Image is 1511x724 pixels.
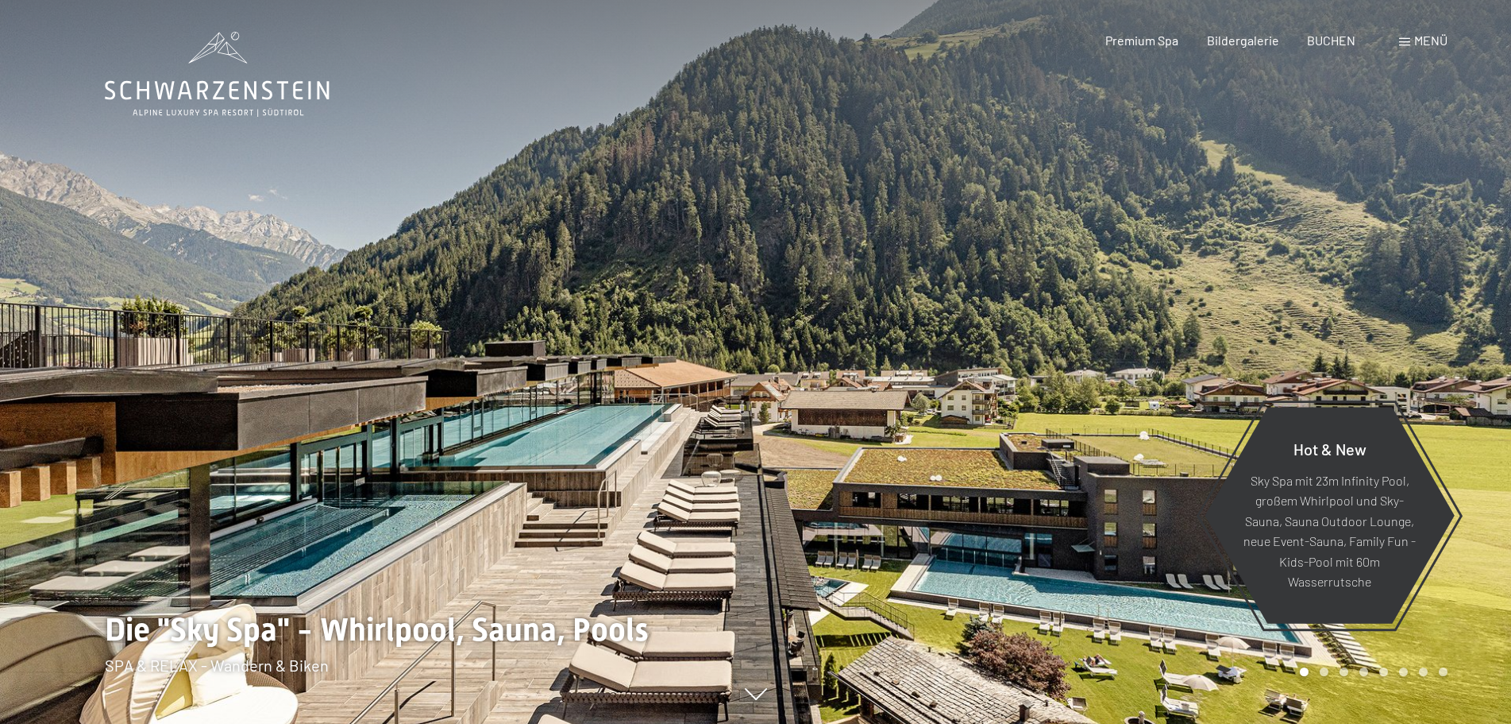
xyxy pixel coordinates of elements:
div: Carousel Page 7 [1419,668,1428,676]
div: Carousel Page 5 [1379,668,1388,676]
div: Carousel Page 4 [1359,668,1368,676]
div: Carousel Page 6 [1399,668,1408,676]
p: Sky Spa mit 23m Infinity Pool, großem Whirlpool und Sky-Sauna, Sauna Outdoor Lounge, neue Event-S... [1243,470,1416,592]
div: Carousel Pagination [1294,668,1447,676]
a: Hot & New Sky Spa mit 23m Infinity Pool, großem Whirlpool und Sky-Sauna, Sauna Outdoor Lounge, ne... [1204,406,1455,625]
div: Carousel Page 2 [1320,668,1328,676]
span: Menü [1414,33,1447,48]
a: Premium Spa [1105,33,1178,48]
span: Hot & New [1293,439,1366,458]
div: Carousel Page 8 [1439,668,1447,676]
div: Carousel Page 1 (Current Slide) [1300,668,1309,676]
a: BUCHEN [1307,33,1355,48]
div: Carousel Page 3 [1339,668,1348,676]
a: Bildergalerie [1207,33,1279,48]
